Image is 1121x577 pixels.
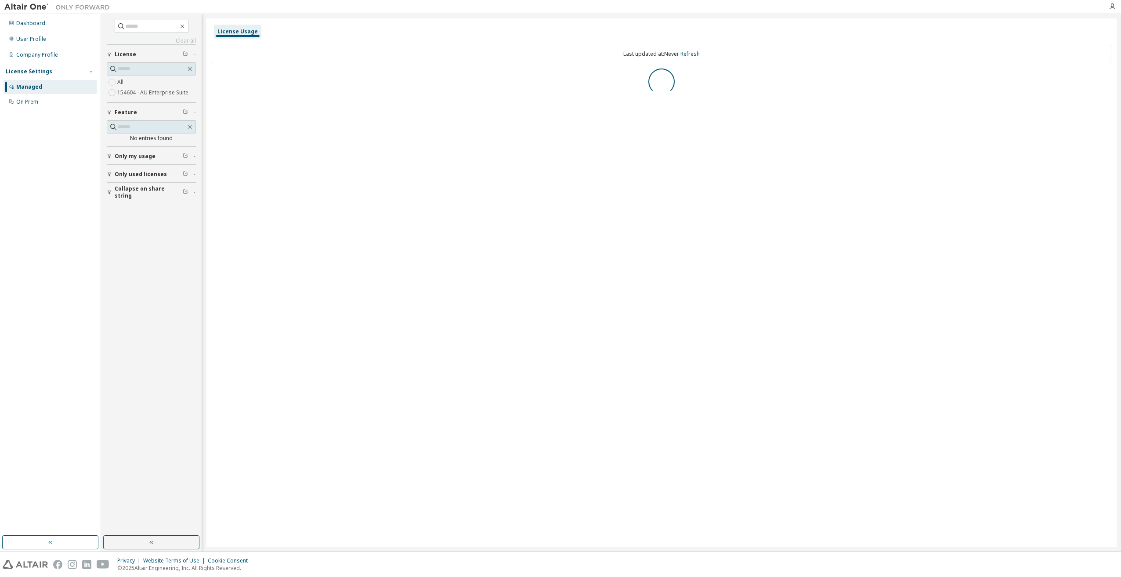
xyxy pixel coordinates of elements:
span: License [115,51,136,58]
span: Clear filter [183,171,188,178]
label: 154604 - AU Enterprise Suite [117,87,190,98]
div: On Prem [16,98,38,105]
img: Altair One [4,3,114,11]
span: Clear filter [183,109,188,116]
label: All [117,77,125,87]
img: facebook.svg [53,560,62,569]
span: Feature [115,109,137,116]
div: Company Profile [16,51,58,58]
p: © 2025 Altair Engineering, Inc. All Rights Reserved. [117,564,253,572]
div: License Settings [6,68,52,75]
div: Website Terms of Use [143,557,208,564]
div: User Profile [16,36,46,43]
span: Clear filter [183,189,188,196]
span: Only used licenses [115,171,167,178]
span: Only my usage [115,153,155,160]
span: Clear filter [183,153,188,160]
img: linkedin.svg [82,560,91,569]
div: License Usage [217,28,258,35]
button: Collapse on share string [107,183,196,202]
div: Last updated at: Never [212,45,1111,63]
div: Cookie Consent [208,557,253,564]
img: instagram.svg [68,560,77,569]
a: Refresh [680,50,700,58]
button: Only my usage [107,147,196,166]
button: Feature [107,103,196,122]
img: altair_logo.svg [3,560,48,569]
span: Clear filter [183,51,188,58]
button: License [107,45,196,64]
img: youtube.svg [97,560,109,569]
div: Dashboard [16,20,45,27]
span: Collapse on share string [115,185,183,199]
button: Only used licenses [107,165,196,184]
a: Clear all [107,37,196,44]
div: Managed [16,83,42,90]
div: No entries found [107,135,196,142]
div: Privacy [117,557,143,564]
